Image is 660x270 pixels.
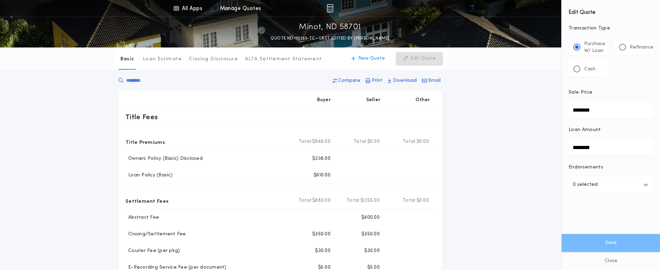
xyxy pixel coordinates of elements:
[312,155,331,162] p: $338.00
[344,52,392,65] button: New Quote
[360,197,380,204] span: $1,155.00
[428,77,441,84] p: Email
[361,214,380,221] p: $400.00
[125,247,180,254] p: Courier Fee (per pkg)
[367,138,380,145] span: $0.00
[562,234,660,252] button: Save
[573,181,598,189] p: 0 selected
[366,97,381,104] p: Seller
[353,138,367,145] b: Total:
[569,139,653,156] input: Loan Amount
[393,77,417,84] p: Download
[299,138,313,145] b: Total:
[338,77,360,84] p: Compare
[569,89,592,96] p: Sale Price
[416,197,429,204] span: $0.00
[271,35,389,42] p: QUOTE ND-10233-TC - LAST EDITED BY [PERSON_NAME]
[315,247,331,254] p: $30.00
[125,136,165,147] p: Title Premiums
[361,231,380,238] p: $350.00
[562,252,660,270] button: Close
[314,172,331,179] p: $610.00
[372,77,382,84] p: Print
[125,172,173,179] p: Loan Policy (Basic)
[327,4,333,12] img: img
[416,97,430,104] p: Other
[125,231,186,238] p: Closing/Settlement Fee
[569,25,653,32] p: Transaction Type
[584,66,596,73] p: Cash
[331,75,362,87] button: Compare
[569,4,653,17] h4: Edit Quote
[125,214,159,221] p: Abstract Fee
[312,138,331,145] span: $948.00
[569,164,653,171] p: Endorsements
[125,155,203,162] p: Owners Policy (Basic) Disclosed
[420,75,443,87] button: Email
[346,197,360,204] b: Total:
[312,197,331,204] span: $880.00
[312,231,331,238] p: $350.00
[189,56,238,63] p: Closing Disclosure
[416,138,429,145] span: $0.00
[403,197,416,204] b: Total:
[317,97,331,104] p: Buyer
[299,22,361,33] p: Minot, ND 58701
[411,55,436,62] p: Edit Quote
[143,56,182,63] p: Loan Estimate
[584,41,605,54] p: Purchase W/ Loan
[299,197,313,204] b: Total:
[569,127,601,133] p: Loan Amount
[125,195,168,206] p: Settlement Fees
[386,75,419,87] button: Download
[363,75,385,87] button: Print
[569,176,653,193] button: 0 selected
[630,44,653,51] p: Refinance
[569,102,653,118] input: Sale Price
[364,247,380,254] p: $30.00
[120,56,134,63] p: Basic
[459,5,485,12] img: vs-icon
[396,52,443,65] button: Edit Quote
[125,111,158,122] p: Title Fees
[245,56,322,63] p: ALTA Settlement Statement
[403,138,416,145] b: Total:
[358,55,385,62] p: New Quote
